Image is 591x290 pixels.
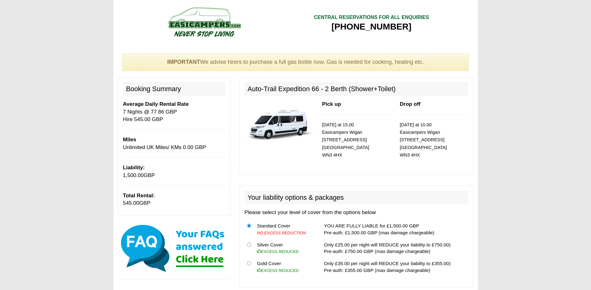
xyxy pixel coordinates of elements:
div: [PHONE_NUMBER] [314,21,429,32]
td: YOU ARE FULLY LIABLE for £1,500.00 GBP Pre-auth: £1,500.00 GBP (max damage chargeable) [322,220,468,239]
img: campers-checkout-logo.png [145,5,264,39]
h2: Booking Summary [123,82,225,96]
td: Only £35.00 per night will REDUCE your liability to £355.00) Pre-auth: £355.00 GBP (max damage ch... [322,258,468,276]
p: 7 Nights @ 77.86 GBP Hire 545.00 GBP [123,101,225,123]
b: Pick up [322,101,341,107]
b: Drop off [400,101,420,107]
div: We advise hirers to purchase a full gas bottle now. Gas is needed for cooking, heating etc. [122,53,469,71]
b: Total Rental: [123,193,155,199]
td: Silver Cover [255,239,314,258]
b: Liability: [123,165,145,171]
td: Gold Cover [255,258,314,276]
strong: IMPORTANT [167,59,200,65]
p: Unlimited UK Miles/ KMs 0.00 GBP [123,136,225,151]
b: Miles [123,137,136,143]
td: Standard Cover [255,220,314,239]
div: CENTRAL RESERVATIONS FOR ALL ENQUIRIES [314,14,429,21]
img: Click here for our most common FAQs [118,223,230,273]
small: [DATE] at 10.00 Easicampers Wigan [STREET_ADDRESS] [GEOGRAPHIC_DATA] WN3 4HX [400,122,447,158]
span: 545.00 [123,200,139,206]
small: [DATE] at 15.00 Easicampers Wigan [STREET_ADDRESS] [GEOGRAPHIC_DATA] WN3 4HX [322,122,369,158]
p: Please select your level of cover from the options below [245,209,468,216]
b: Average Daily Rental Rate [123,101,189,107]
i: NO EXCESS REDUCTION [257,231,306,235]
h2: Your liability options & packages [245,191,468,204]
p: GBP [123,164,225,179]
span: 1,500.00 [123,172,144,178]
i: EXCESS REDUCED [257,249,299,254]
td: Only £25.00 per night will REDUCE your liability to £750.00) Pre-auth: £750.00 GBP (max damage ch... [322,239,468,258]
img: 339.jpg [245,101,313,144]
i: EXCESS REDUCED [257,268,299,273]
h2: Auto-Trail Expedition 66 - 2 Berth (Shower+Toilet) [245,82,468,96]
p: GBP [123,192,225,207]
